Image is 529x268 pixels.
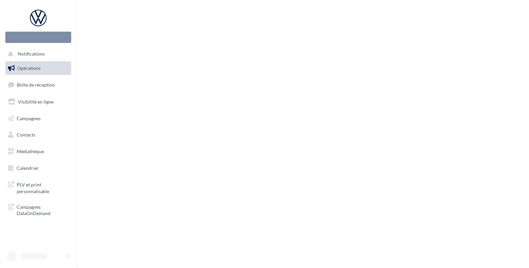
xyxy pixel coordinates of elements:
[4,78,73,92] a: Boîte de réception
[17,180,69,194] span: PLV et print personnalisable
[4,144,73,158] a: Médiathèque
[17,132,35,137] span: Contacts
[4,112,73,126] a: Campagnes
[4,128,73,142] a: Contacts
[4,177,73,197] a: PLV et print personnalisable
[5,32,71,43] div: Nouvelle campagne
[4,161,73,175] a: Calendrier
[17,202,69,217] span: Campagnes DataOnDemand
[17,65,41,71] span: Opérations
[17,148,44,154] span: Médiathèque
[17,165,39,171] span: Calendrier
[4,61,73,75] a: Opérations
[4,200,73,219] a: Campagnes DataOnDemand
[17,82,55,88] span: Boîte de réception
[18,51,45,57] span: Notifications
[4,95,73,109] a: Visibilité en ligne
[17,115,41,121] span: Campagnes
[18,99,54,105] span: Visibilité en ligne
